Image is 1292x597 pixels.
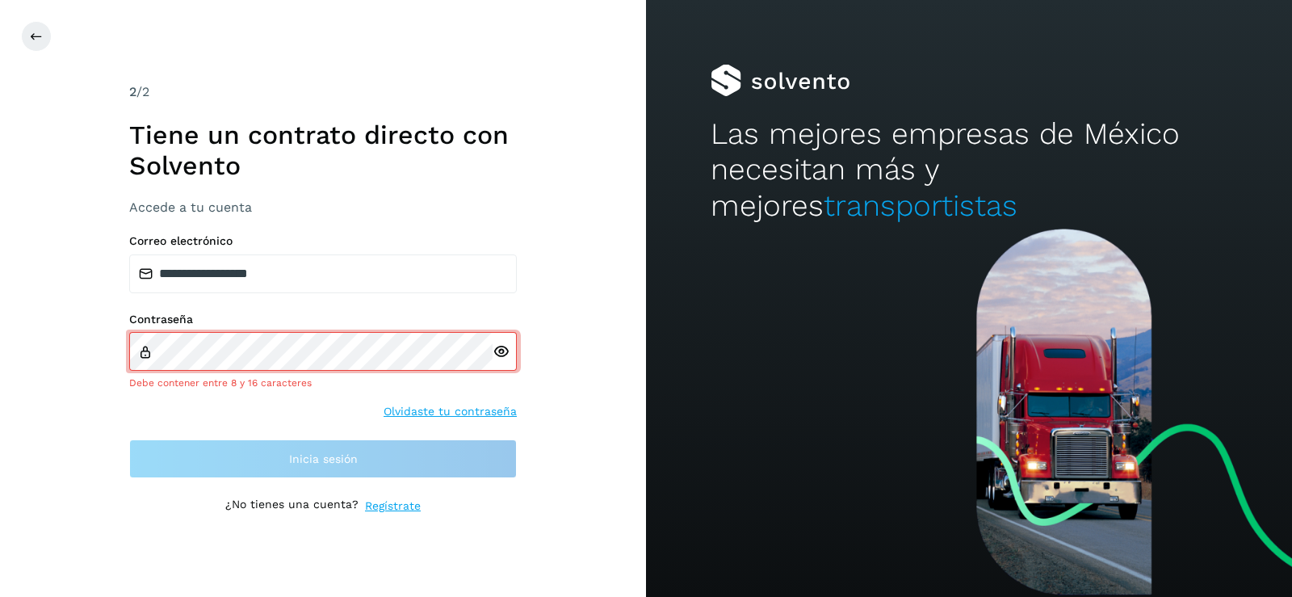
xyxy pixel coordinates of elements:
[129,120,517,182] h1: Tiene un contrato directo con Solvento
[129,84,136,99] span: 2
[225,498,359,515] p: ¿No tienes una cuenta?
[129,82,517,102] div: /2
[824,188,1017,223] span: transportistas
[129,376,517,390] div: Debe contener entre 8 y 16 caracteres
[711,116,1227,224] h2: Las mejores empresas de México necesitan más y mejores
[129,439,517,478] button: Inicia sesión
[289,453,358,465] span: Inicia sesión
[365,498,421,515] a: Regístrate
[384,403,517,420] a: Olvidaste tu contraseña
[129,313,517,326] label: Contraseña
[129,200,517,215] h3: Accede a tu cuenta
[129,234,517,248] label: Correo electrónico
